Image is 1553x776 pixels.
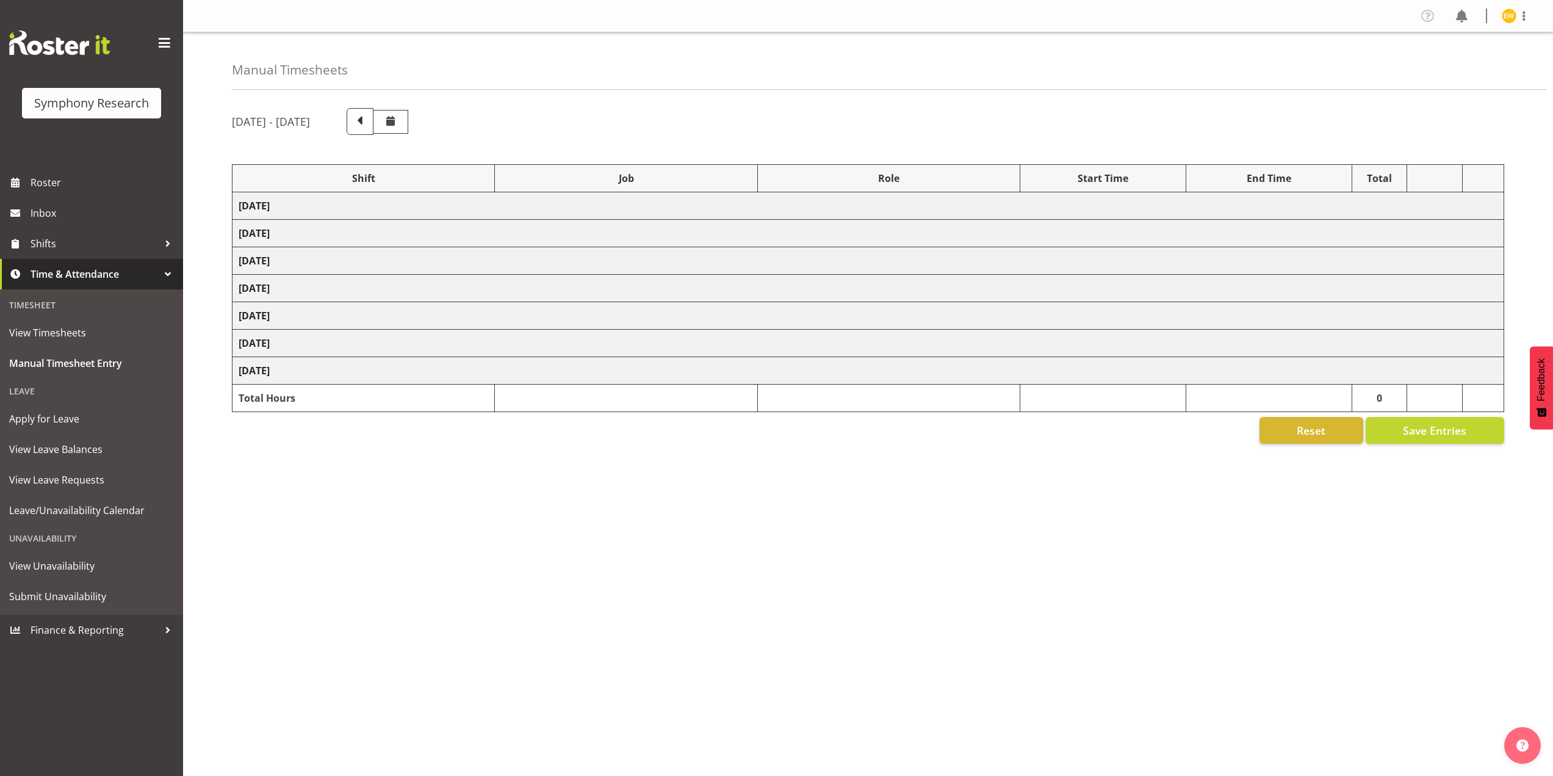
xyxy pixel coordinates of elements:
div: Leave [3,379,180,404]
img: Rosterit website logo [9,31,110,55]
span: Reset [1297,422,1325,438]
a: View Leave Requests [3,465,180,495]
span: Time & Attendance [31,265,159,283]
span: View Timesheets [9,324,174,342]
td: [DATE] [232,275,1504,302]
div: Job [501,171,751,186]
div: Shift [239,171,488,186]
td: [DATE] [232,357,1504,385]
a: Manual Timesheet Entry [3,348,180,379]
img: help-xxl-2.png [1516,739,1529,752]
a: Apply for Leave [3,404,180,434]
td: 0 [1352,385,1407,412]
td: [DATE] [232,330,1504,357]
img: enrica-walsh11863.jpg [1502,9,1516,23]
span: View Leave Requests [9,471,174,489]
div: Start Time [1026,171,1180,186]
a: Leave/Unavailability Calendar [3,495,180,526]
div: End Time [1192,171,1346,186]
button: Save Entries [1366,417,1504,444]
td: [DATE] [232,220,1504,247]
h5: [DATE] - [DATE] [232,115,310,128]
td: [DATE] [232,302,1504,330]
button: Feedback - Show survey [1530,346,1553,429]
button: Reset [1259,417,1363,444]
div: Role [764,171,1014,186]
span: Apply for Leave [9,410,174,428]
td: [DATE] [232,247,1504,275]
span: Feedback [1536,358,1547,401]
span: View Unavailability [9,557,174,575]
td: [DATE] [232,192,1504,220]
h4: Manual Timesheets [232,63,348,77]
span: Finance & Reporting [31,621,159,639]
span: Roster [31,173,177,192]
div: Total [1358,171,1401,186]
span: Inbox [31,204,177,222]
span: Leave/Unavailability Calendar [9,501,174,520]
span: View Leave Balances [9,440,174,459]
div: Unavailability [3,526,180,551]
a: View Unavailability [3,551,180,581]
td: Total Hours [232,385,495,412]
span: Save Entries [1403,422,1466,438]
span: Manual Timesheet Entry [9,354,174,372]
span: Shifts [31,234,159,253]
span: Submit Unavailability [9,587,174,606]
a: View Leave Balances [3,434,180,465]
a: View Timesheets [3,317,180,348]
div: Symphony Research [34,94,149,112]
a: Submit Unavailability [3,581,180,612]
div: Timesheet [3,292,180,317]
